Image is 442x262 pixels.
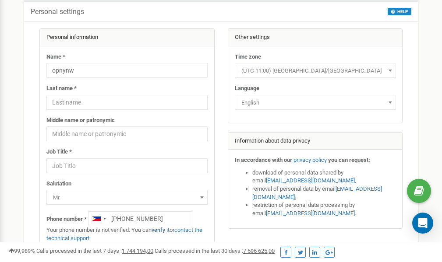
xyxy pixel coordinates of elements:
[412,213,433,234] div: Open Intercom Messenger
[238,65,393,77] span: (UTC-11:00) Pacific/Midway
[235,63,396,78] span: (UTC-11:00) Pacific/Midway
[31,8,84,16] h5: Personal settings
[46,116,115,125] label: Middle name or patronymic
[88,212,109,226] div: Telephone country code
[266,177,355,184] a: [EMAIL_ADDRESS][DOMAIN_NAME]
[152,227,170,233] a: verify it
[88,211,192,226] input: +1-800-555-55-55
[388,8,411,15] button: HELP
[46,226,208,242] p: Your phone number is not verified. You can or
[40,29,214,46] div: Personal information
[328,157,370,163] strong: you can request:
[293,157,327,163] a: privacy policy
[46,84,77,93] label: Last name *
[46,95,208,110] input: Last name
[9,248,35,254] span: 99,989%
[46,126,208,141] input: Middle name or patronymic
[252,185,396,201] li: removal of personal data by email ,
[46,227,202,241] a: contact the technical support
[252,201,396,217] li: restriction of personal data processing by email .
[46,148,72,156] label: Job Title *
[122,248,153,254] u: 1 744 194,00
[36,248,153,254] span: Calls processed in the last 7 days :
[252,169,396,185] li: download of personal data shared by email ,
[235,84,259,93] label: Language
[238,97,393,109] span: English
[46,180,71,188] label: Salutation
[235,95,396,110] span: English
[235,157,292,163] strong: In accordance with our
[50,192,205,204] span: Mr.
[235,53,261,61] label: Time zone
[266,210,355,217] a: [EMAIL_ADDRESS][DOMAIN_NAME]
[243,248,275,254] u: 7 596 625,00
[46,190,208,205] span: Mr.
[46,63,208,78] input: Name
[46,53,65,61] label: Name *
[252,185,382,200] a: [EMAIL_ADDRESS][DOMAIN_NAME]
[228,133,403,150] div: Information about data privacy
[46,215,87,224] label: Phone number *
[155,248,275,254] span: Calls processed in the last 30 days :
[46,158,208,173] input: Job Title
[228,29,403,46] div: Other settings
